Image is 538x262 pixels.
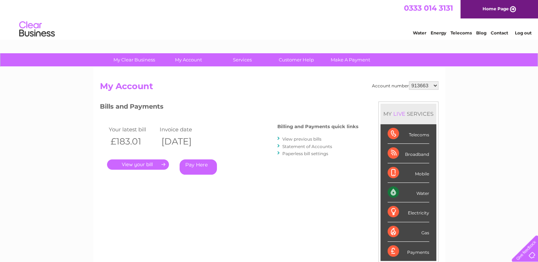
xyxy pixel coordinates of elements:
[392,110,407,117] div: LIVE
[282,151,328,156] a: Paperless bill settings
[388,242,429,261] div: Payments
[105,53,164,66] a: My Clear Business
[100,102,358,114] h3: Bills and Payments
[267,53,326,66] a: Customer Help
[107,125,158,134] td: Your latest bill
[388,202,429,222] div: Electricity
[159,53,218,66] a: My Account
[100,81,438,95] h2: My Account
[158,134,209,149] th: [DATE]
[451,30,472,36] a: Telecoms
[282,144,332,149] a: Statement of Accounts
[388,183,429,202] div: Water
[491,30,508,36] a: Contact
[158,125,209,134] td: Invoice date
[372,81,438,90] div: Account number
[388,144,429,163] div: Broadband
[388,222,429,242] div: Gas
[19,18,55,40] img: logo.png
[515,30,531,36] a: Log out
[107,134,158,149] th: £183.01
[388,124,429,144] div: Telecoms
[413,30,426,36] a: Water
[404,4,453,12] a: 0333 014 3131
[431,30,446,36] a: Energy
[101,4,437,34] div: Clear Business is a trading name of Verastar Limited (registered in [GEOGRAPHIC_DATA] No. 3667643...
[277,124,358,129] h4: Billing and Payments quick links
[180,159,217,175] a: Pay Here
[476,30,486,36] a: Blog
[213,53,272,66] a: Services
[282,136,321,142] a: View previous bills
[388,163,429,183] div: Mobile
[107,159,169,170] a: .
[380,104,436,124] div: MY SERVICES
[321,53,380,66] a: Make A Payment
